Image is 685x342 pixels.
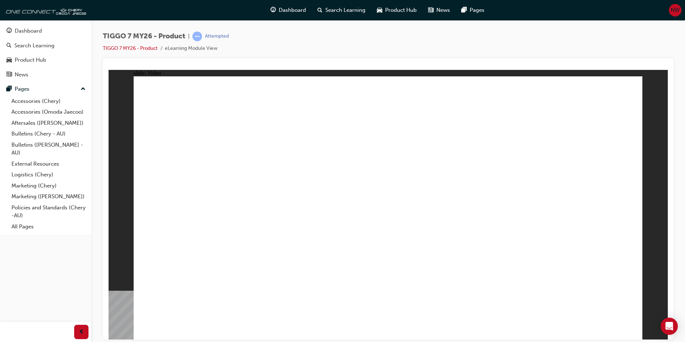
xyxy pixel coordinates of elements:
span: pages-icon [6,86,12,92]
span: | [188,32,190,41]
a: Search Learning [3,39,88,52]
a: Marketing (Chery) [9,180,88,191]
span: TIGGO 7 MY26 - Product [103,32,185,41]
div: Search Learning [14,42,54,50]
button: Pages [3,82,88,96]
div: Open Intercom Messenger [661,318,678,335]
button: DashboardSearch LearningProduct HubNews [3,23,88,82]
span: NW [671,6,680,14]
span: learningRecordVerb_ATTEMPT-icon [192,32,202,41]
a: Accessories (Omoda Jaecoo) [9,106,88,118]
a: Logistics (Chery) [9,169,88,180]
a: Marketing ([PERSON_NAME]) [9,191,88,202]
a: News [3,68,88,81]
a: pages-iconPages [456,3,490,18]
a: car-iconProduct Hub [371,3,422,18]
img: oneconnect [4,3,86,17]
a: search-iconSearch Learning [312,3,371,18]
a: news-iconNews [422,3,456,18]
div: News [15,71,28,79]
div: Dashboard [15,27,42,35]
span: up-icon [81,85,86,94]
a: Aftersales ([PERSON_NAME]) [9,118,88,129]
span: news-icon [428,6,433,15]
span: pages-icon [461,6,467,15]
a: Product Hub [3,53,88,67]
a: External Resources [9,158,88,170]
a: TIGGO 7 MY26 - Product [103,45,158,51]
span: car-icon [6,57,12,63]
a: Bulletins ([PERSON_NAME] - AU) [9,139,88,158]
span: Pages [470,6,484,14]
li: eLearning Module View [165,44,217,53]
div: Product Hub [15,56,46,64]
span: Product Hub [385,6,417,14]
span: news-icon [6,72,12,78]
div: Attempted [205,33,229,40]
span: search-icon [6,43,11,49]
div: Pages [15,85,29,93]
span: search-icon [317,6,322,15]
a: Policies and Standards (Chery -AU) [9,202,88,221]
button: NW [669,4,681,16]
span: Search Learning [325,6,365,14]
span: News [436,6,450,14]
a: Accessories (Chery) [9,96,88,107]
a: All Pages [9,221,88,232]
a: Dashboard [3,24,88,38]
span: prev-icon [79,328,84,337]
span: guage-icon [270,6,276,15]
span: car-icon [377,6,382,15]
span: guage-icon [6,28,12,34]
a: Bulletins (Chery - AU) [9,128,88,139]
a: guage-iconDashboard [265,3,312,18]
span: Dashboard [279,6,306,14]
